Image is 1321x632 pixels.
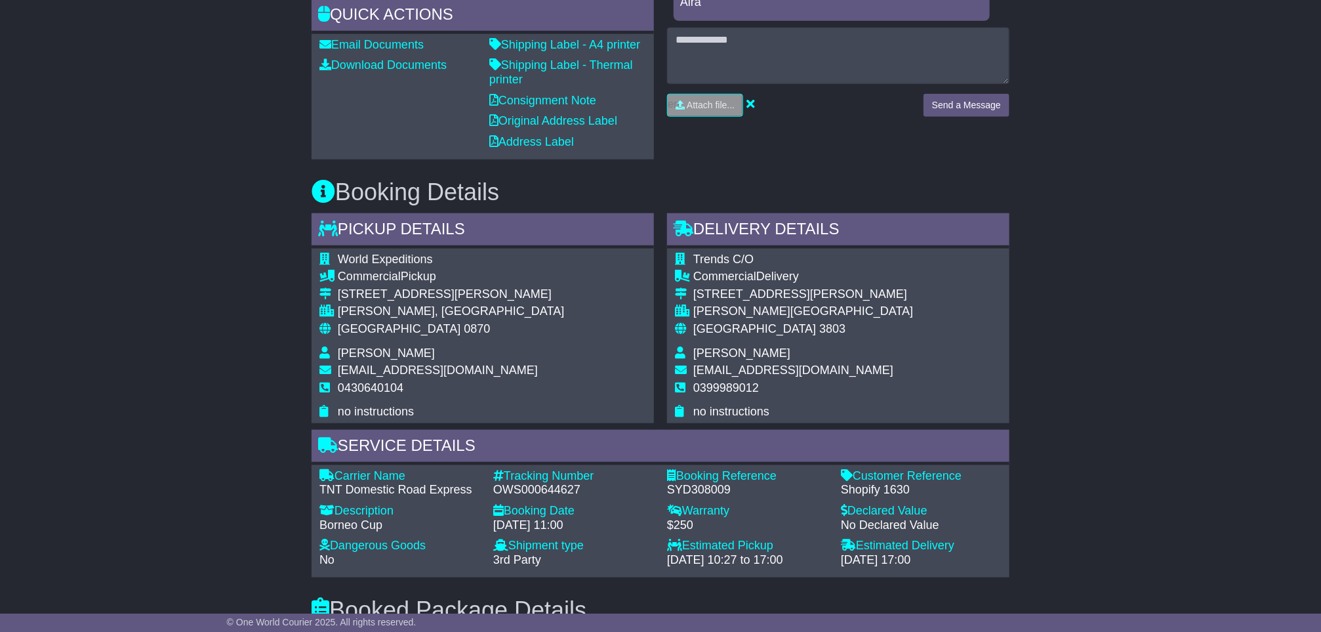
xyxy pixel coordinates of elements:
[493,483,654,497] div: OWS000644627
[493,553,541,566] span: 3rd Party
[693,270,756,283] span: Commercial
[312,430,1009,465] div: Service Details
[493,469,654,484] div: Tracking Number
[338,405,414,418] span: no instructions
[667,518,828,533] div: $250
[693,405,769,418] span: no instructions
[819,322,845,335] span: 3803
[319,539,480,553] div: Dangerous Goods
[489,114,617,127] a: Original Address Label
[338,270,401,283] span: Commercial
[489,94,596,107] a: Consignment Note
[489,38,640,51] a: Shipping Label - A4 printer
[493,518,654,533] div: [DATE] 11:00
[693,381,759,394] span: 0399989012
[227,617,417,627] span: © One World Courier 2025. All rights reserved.
[693,253,754,266] span: Trends C/O
[338,305,564,319] div: [PERSON_NAME], [GEOGRAPHIC_DATA]
[319,553,335,566] span: No
[312,179,1009,205] h3: Booking Details
[841,518,1002,533] div: No Declared Value
[319,38,424,51] a: Email Documents
[338,253,433,266] span: World Expeditions
[693,364,893,377] span: [EMAIL_ADDRESS][DOMAIN_NAME]
[493,539,654,553] div: Shipment type
[312,213,654,249] div: Pickup Details
[489,135,574,148] a: Address Label
[841,469,1002,484] div: Customer Reference
[924,94,1009,117] button: Send a Message
[319,58,447,72] a: Download Documents
[338,381,403,394] span: 0430640104
[667,553,828,568] div: [DATE] 10:27 to 17:00
[464,322,490,335] span: 0870
[338,287,564,302] div: [STREET_ADDRESS][PERSON_NAME]
[841,483,1002,497] div: Shopify 1630
[693,287,913,302] div: [STREET_ADDRESS][PERSON_NAME]
[693,347,790,360] span: [PERSON_NAME]
[338,347,435,360] span: [PERSON_NAME]
[312,597,1009,623] h3: Booked Package Details
[667,469,828,484] div: Booking Reference
[338,270,564,284] div: Pickup
[841,539,1002,553] div: Estimated Delivery
[693,322,816,335] span: [GEOGRAPHIC_DATA]
[319,504,480,518] div: Description
[667,539,828,553] div: Estimated Pickup
[493,504,654,518] div: Booking Date
[319,483,480,497] div: TNT Domestic Road Express
[667,213,1009,249] div: Delivery Details
[667,483,828,497] div: SYD308009
[319,518,480,533] div: Borneo Cup
[319,469,480,484] div: Carrier Name
[338,322,460,335] span: [GEOGRAPHIC_DATA]
[693,270,913,284] div: Delivery
[841,504,1002,518] div: Declared Value
[693,305,913,319] div: [PERSON_NAME][GEOGRAPHIC_DATA]
[338,364,538,377] span: [EMAIL_ADDRESS][DOMAIN_NAME]
[667,504,828,518] div: Warranty
[841,553,1002,568] div: [DATE] 17:00
[489,58,633,86] a: Shipping Label - Thermal printer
